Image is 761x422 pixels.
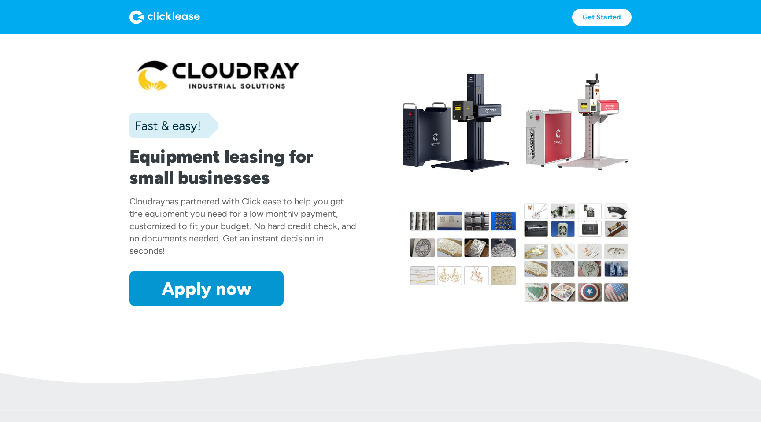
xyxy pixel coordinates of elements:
[129,271,284,306] a: Apply now
[129,146,358,188] h1: Equipment leasing for small businesses
[129,117,201,134] div: Fast & easy!
[129,196,165,207] div: Cloudray
[129,10,200,24] img: Logo
[572,9,632,26] a: Get Started
[129,196,356,256] div: has partnered with Clicklease to help you get the equipment you need for a low monthly payment, c...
